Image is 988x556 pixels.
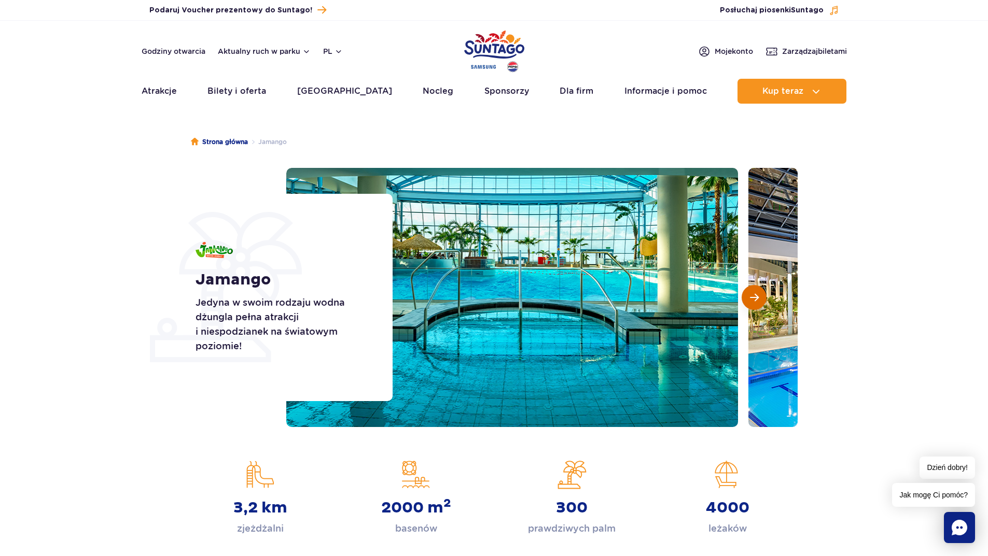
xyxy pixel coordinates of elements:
[443,496,451,510] sup: 2
[624,79,707,104] a: Informacje i pomoc
[708,521,747,536] p: leżaków
[297,79,392,104] a: [GEOGRAPHIC_DATA]
[715,46,753,56] span: Moje konto
[720,5,824,16] span: Posłuchaj piosenki
[766,45,847,58] a: Zarządzajbiletami
[191,137,248,147] a: Strona główna
[149,3,326,17] a: Podaruj Voucher prezentowy do Suntago!
[782,46,847,56] span: Zarządzaj biletami
[207,79,266,104] a: Bilety i oferta
[484,79,529,104] a: Sponsorzy
[737,79,846,104] button: Kup teraz
[762,87,803,96] span: Kup teraz
[196,295,369,353] p: Jedyna w swoim rodzaju wodna dżungla pełna atrakcji i niespodzianek na światowym poziomie!
[698,45,753,58] a: Mojekonto
[720,5,839,16] button: Posłuchaj piosenkiSuntago
[944,512,975,543] div: Chat
[237,521,284,536] p: zjeżdżalni
[218,47,311,55] button: Aktualny ruch w parku
[196,270,369,289] h1: Jamango
[149,5,312,16] span: Podaruj Voucher prezentowy do Suntago!
[142,79,177,104] a: Atrakcje
[196,242,233,258] img: Jamango
[742,285,767,310] button: Następny slajd
[233,498,287,517] strong: 3,2 km
[464,26,524,74] a: Park of Poland
[791,7,824,14] span: Suntago
[920,457,975,479] span: Dzień dobry!
[556,498,588,517] strong: 300
[381,498,451,517] strong: 2000 m
[395,521,437,536] p: basenów
[560,79,593,104] a: Dla firm
[248,137,287,147] li: Jamango
[323,46,343,56] button: pl
[423,79,453,104] a: Nocleg
[706,498,749,517] strong: 4000
[142,46,205,56] a: Godziny otwarcia
[528,521,616,536] p: prawdziwych palm
[892,483,975,507] span: Jak mogę Ci pomóc?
